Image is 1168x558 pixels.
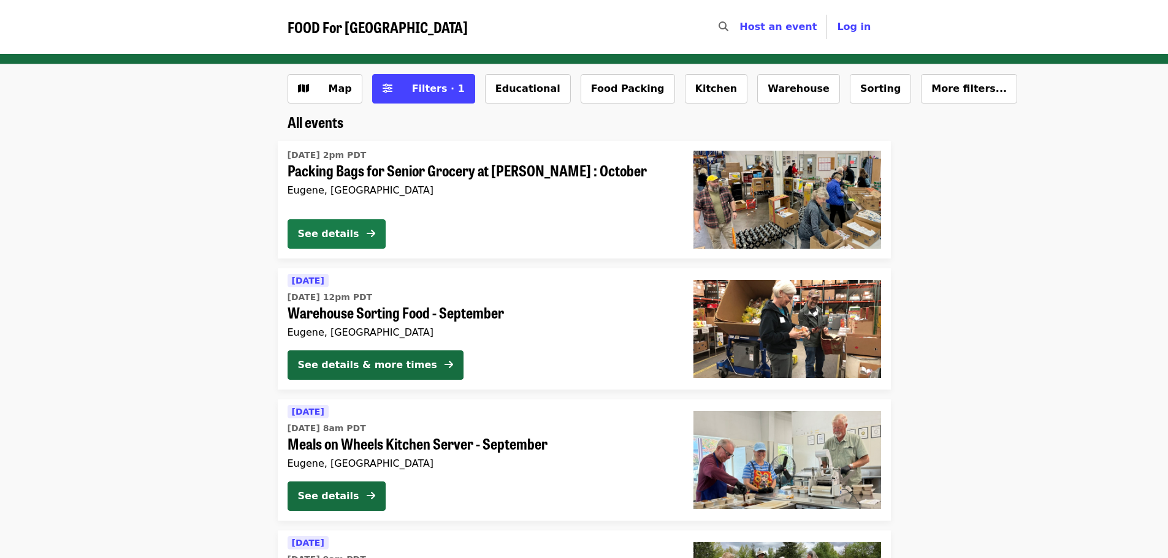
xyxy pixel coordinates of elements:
[850,74,911,104] button: Sorting
[288,219,386,249] button: See details
[298,358,437,372] div: See details & more times
[288,458,674,469] div: Eugene, [GEOGRAPHIC_DATA]
[367,228,375,239] i: arrow-right icon
[757,74,840,104] button: Warehouse
[292,276,324,285] span: [DATE]
[693,151,881,249] img: Packing Bags for Senior Grocery at Bailey Hill : October organized by FOOD For Lane County
[931,83,1007,94] span: More filters...
[288,18,468,36] a: FOOD For [GEOGRAPHIC_DATA]
[288,481,386,511] button: See details
[685,74,748,104] button: Kitchen
[288,111,343,132] span: All events
[288,184,674,196] div: Eugene, [GEOGRAPHIC_DATA]
[278,141,891,258] a: See details for "Packing Bags for Senior Grocery at Bailey Hill : October"
[288,74,362,104] button: Show map view
[736,12,746,42] input: Search
[288,162,674,179] span: Packing Bags for Senior Grocery at [PERSON_NAME] : October
[485,74,571,104] button: Educational
[383,83,392,94] i: sliders-h icon
[719,21,728,32] i: search icon
[292,407,324,417] span: [DATE]
[837,21,871,32] span: Log in
[445,359,453,371] i: arrow-right icon
[693,411,881,509] img: Meals on Wheels Kitchen Server - September organized by FOOD For Lane County
[298,489,359,503] div: See details
[288,350,464,380] button: See details & more times
[288,435,674,453] span: Meals on Wheels Kitchen Server - September
[581,74,675,104] button: Food Packing
[288,304,674,322] span: Warehouse Sorting Food - September
[329,83,352,94] span: Map
[288,16,468,37] span: FOOD For [GEOGRAPHIC_DATA]
[292,538,324,548] span: [DATE]
[288,326,674,338] div: Eugene, [GEOGRAPHIC_DATA]
[288,422,366,435] time: [DATE] 8am PDT
[367,490,375,502] i: arrow-right icon
[693,280,881,378] img: Warehouse Sorting Food - September organized by FOOD For Lane County
[921,74,1017,104] button: More filters...
[288,291,373,304] time: [DATE] 12pm PDT
[298,83,309,94] i: map icon
[372,74,475,104] button: Filters (1 selected)
[827,15,880,39] button: Log in
[412,83,465,94] span: Filters · 1
[278,399,891,521] a: See details for "Meals on Wheels Kitchen Server - September"
[298,227,359,241] div: See details
[288,149,367,162] time: [DATE] 2pm PDT
[739,21,817,32] a: Host an event
[278,268,891,390] a: See details for "Warehouse Sorting Food - September"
